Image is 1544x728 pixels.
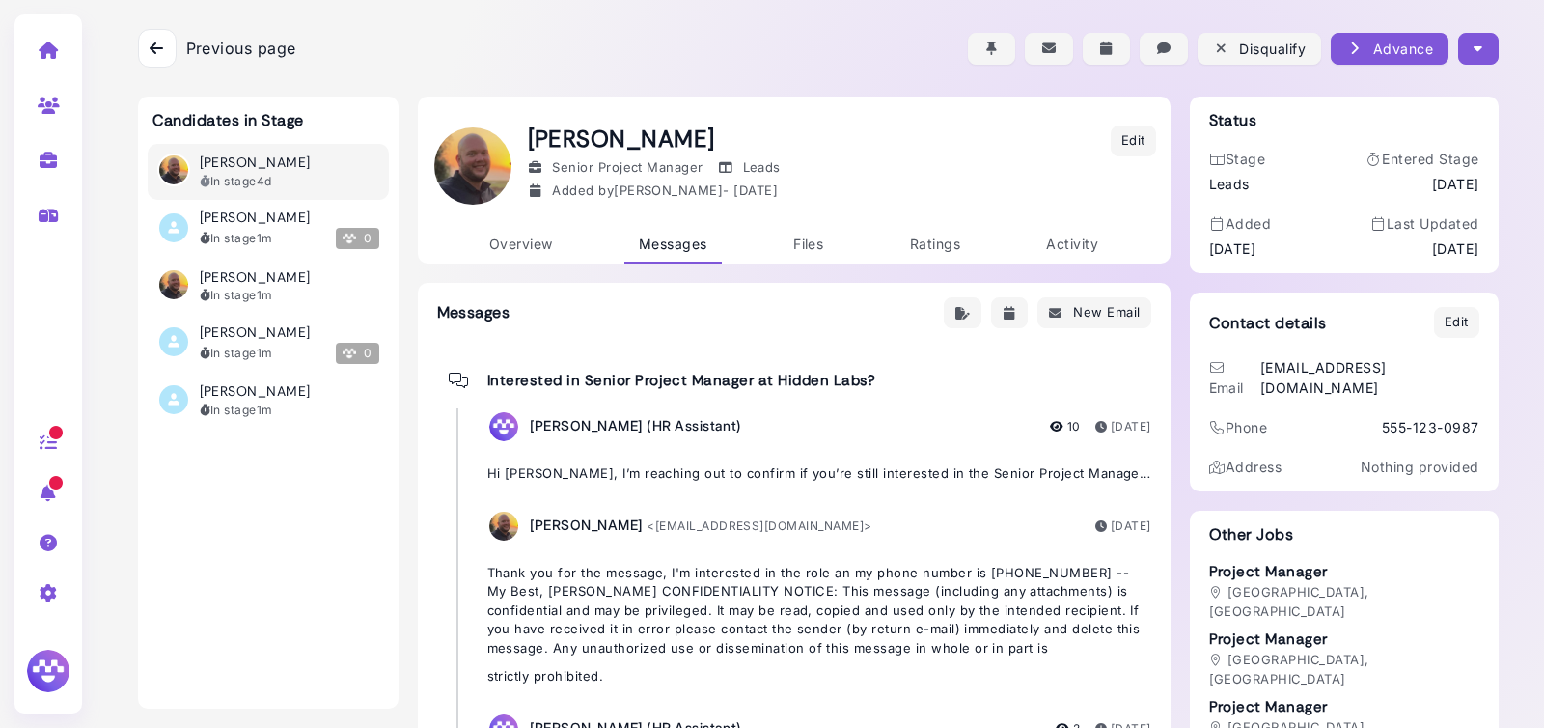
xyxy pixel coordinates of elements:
div: In stage [200,173,272,190]
a: Project Manager [GEOGRAPHIC_DATA], [GEOGRAPHIC_DATA] [1209,563,1479,621]
a: Files [779,226,838,264]
time: 2025-08-18T17:24:21.999Z [257,174,272,188]
div: 10 [1050,418,1081,435]
img: Megan [24,647,72,695]
a: Overview [475,226,567,264]
div: [GEOGRAPHIC_DATA], [GEOGRAPHIC_DATA] [1209,583,1479,621]
div: Leads [718,158,781,178]
div: Disqualify [1213,39,1306,59]
div: Edit [1121,131,1145,151]
span: 0 [336,343,378,364]
div: Entered Stage [1365,149,1479,169]
p: Hi [PERSON_NAME], I’m reaching out to confirm if you’re still interested in the Senior Project Ma... [487,464,1151,484]
div: New Email [1048,303,1141,323]
a: Previous page [138,29,296,68]
div: [GEOGRAPHIC_DATA], [GEOGRAPHIC_DATA] [1209,651,1479,688]
div: 555-123-0987 [1382,417,1479,437]
h3: [PERSON_NAME] [200,324,311,341]
time: Jun 04, 2025 [733,182,778,198]
div: Advance [1346,39,1433,59]
button: Edit [1111,126,1156,156]
a: Messages [624,226,722,264]
div: [PERSON_NAME] (HR Assistant) [530,408,742,445]
h1: [PERSON_NAME] [528,126,781,154]
h3: Messages [437,303,510,322]
p: Nothing provided [1361,457,1479,477]
div: Thank you for the message, I'm interested in the role an my phone number is [PHONE_NUMBER] -- My ... [487,564,1151,686]
h3: [PERSON_NAME] [200,383,311,400]
a: Project Manager [GEOGRAPHIC_DATA], [GEOGRAPHIC_DATA] [1209,630,1479,688]
span: Files [793,236,823,252]
h3: [PERSON_NAME] [200,210,311,226]
div: [PERSON_NAME] [530,508,872,545]
time: [DATE] [1209,238,1256,259]
h4: Project Manager [1209,630,1479,648]
h3: Status [1209,111,1257,129]
span: Ratings [910,236,960,252]
div: Phone [1209,417,1268,437]
a: Ratings [896,226,975,264]
h3: [PERSON_NAME] [200,154,311,171]
h3: Candidates in Stage [152,111,304,129]
div: Address [1209,457,1282,477]
img: Megan Score [343,347,356,360]
time: Aug 18, 2025 [1111,419,1151,434]
time: Jun 26, 2025 [1432,174,1479,194]
h4: Project Manager [1209,563,1479,580]
time: 2025-06-26T14:54:11.593Z [257,403,273,417]
h3: [PERSON_NAME] [200,269,311,286]
button: New Email [1037,297,1151,328]
span: Messages [639,236,707,252]
div: Senior Project Manager [528,158,703,178]
img: Megan Score [343,232,356,245]
time: 2025-06-26T14:54:12.230Z [257,346,273,360]
div: In stage [200,345,273,362]
p: strictly prohibited. [487,667,1151,686]
button: Advance [1331,33,1448,65]
h3: Other Jobs [1209,525,1479,544]
a: Activity [1032,226,1113,264]
time: [DATE] [1432,238,1479,259]
div: Added [1209,213,1272,234]
div: Email [1209,357,1255,398]
h3: Contact details [1209,314,1327,332]
div: In stage [200,402,273,419]
span: 0 [336,228,378,249]
div: Last Updated [1369,213,1478,234]
div: In stage [200,287,273,304]
time: 2025-06-26T14:54:13.891Z [257,288,273,302]
time: 2025-06-26T14:54:15.522Z [257,231,273,245]
span: < [EMAIL_ADDRESS][DOMAIN_NAME] > [647,518,871,533]
span: Previous page [186,37,296,60]
h4: Project Manager [1209,698,1479,715]
div: Added by [PERSON_NAME] - [528,182,779,201]
span: Interested in Senior Project Manager at Hidden Labs? [487,372,876,389]
div: [EMAIL_ADDRESS][DOMAIN_NAME] [1260,357,1479,398]
span: Overview [489,236,553,252]
time: Aug 18, 2025 [1111,518,1151,533]
div: Edit [1445,313,1469,332]
div: Stage [1209,149,1266,169]
div: Leads [1209,174,1266,194]
button: Disqualify [1198,33,1321,65]
button: Edit [1434,307,1479,338]
span: Activity [1046,236,1098,252]
div: In stage [200,230,273,247]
